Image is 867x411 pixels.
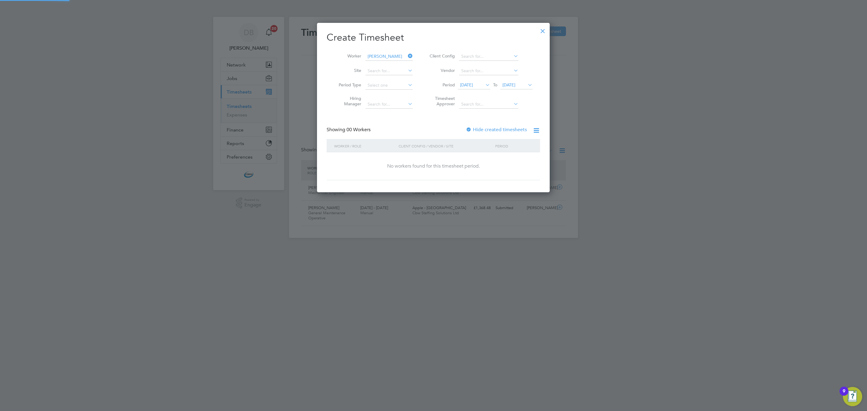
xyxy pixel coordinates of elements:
label: Client Config [428,53,455,59]
label: Period Type [334,82,361,88]
div: No workers found for this timesheet period. [333,163,534,169]
span: 00 Workers [346,127,371,133]
button: Open Resource Center, 9 new notifications [843,387,862,406]
span: To [491,81,499,89]
label: Hide created timesheets [466,127,527,133]
div: Showing [327,127,372,133]
label: Worker [334,53,361,59]
input: Search for... [459,52,518,61]
input: Search for... [459,100,518,109]
label: Vendor [428,68,455,73]
div: Client Config / Vendor / Site [397,139,494,153]
div: 9 [843,391,845,399]
label: Period [428,82,455,88]
div: Worker / Role [333,139,397,153]
input: Search for... [365,52,413,61]
label: Timesheet Approver [428,96,455,107]
label: Hiring Manager [334,96,361,107]
div: Period [494,139,534,153]
span: [DATE] [460,82,473,88]
input: Select one [365,81,413,90]
input: Search for... [459,67,518,75]
input: Search for... [365,67,413,75]
span: [DATE] [502,82,515,88]
input: Search for... [365,100,413,109]
label: Site [334,68,361,73]
h2: Create Timesheet [327,31,540,44]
